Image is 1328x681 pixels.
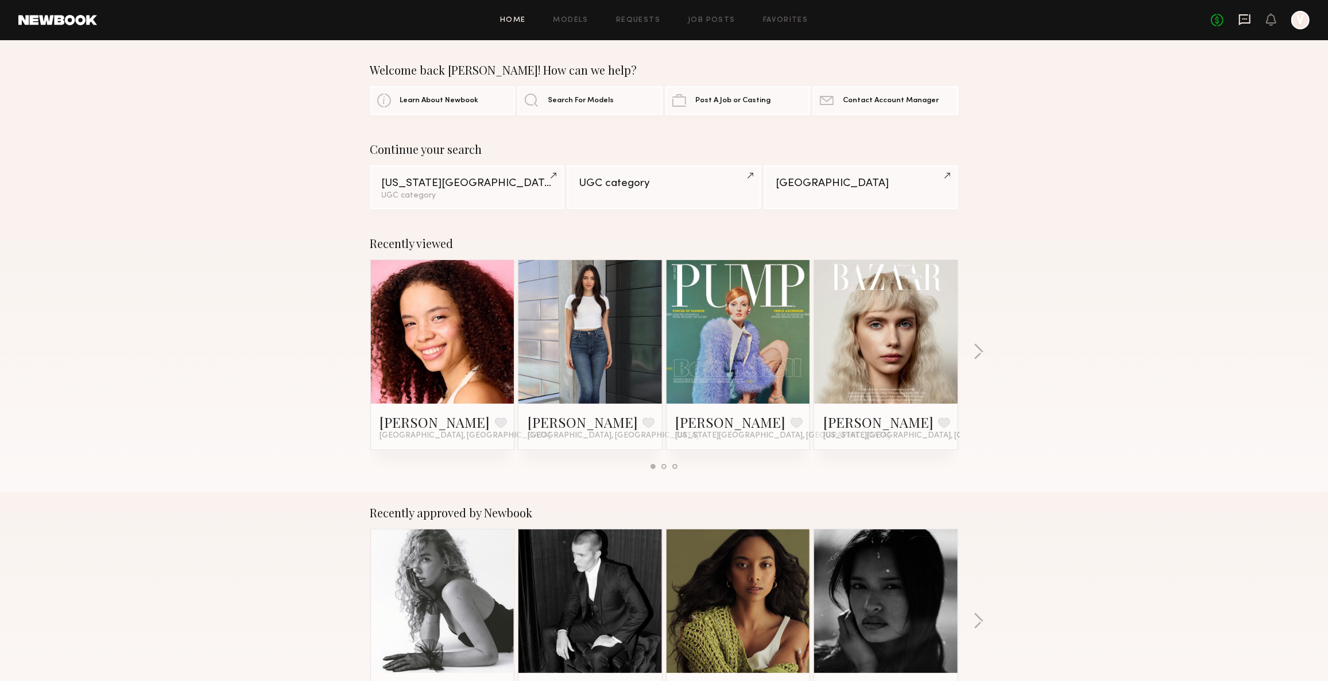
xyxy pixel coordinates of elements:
a: [PERSON_NAME] [676,413,786,431]
a: Job Posts [688,17,735,24]
div: [US_STATE][GEOGRAPHIC_DATA] [382,178,552,189]
div: Recently approved by Newbook [370,506,958,520]
span: Search For Models [548,97,614,105]
div: [GEOGRAPHIC_DATA] [776,178,946,189]
a: UGC category [567,165,761,209]
a: [PERSON_NAME] [528,413,638,431]
a: Home [500,17,526,24]
div: Recently viewed [370,237,958,250]
div: Continue your search [370,142,958,156]
span: [GEOGRAPHIC_DATA], [GEOGRAPHIC_DATA] [380,431,551,440]
a: [US_STATE][GEOGRAPHIC_DATA]UGC category [370,165,564,209]
div: Welcome back [PERSON_NAME]! How can we help? [370,63,958,77]
span: [US_STATE][GEOGRAPHIC_DATA], [GEOGRAPHIC_DATA] [823,431,1038,440]
a: V [1291,11,1310,29]
a: Models [553,17,588,24]
a: [PERSON_NAME] [380,413,490,431]
a: [PERSON_NAME] [823,413,934,431]
span: Contact Account Manager [843,97,939,105]
a: Learn About Newbook [370,86,515,115]
span: Learn About Newbook [400,97,479,105]
div: UGC category [382,192,552,200]
span: Post A Job or Casting [695,97,771,105]
span: [GEOGRAPHIC_DATA], [GEOGRAPHIC_DATA] [528,431,699,440]
a: Requests [616,17,660,24]
a: Post A Job or Casting [665,86,810,115]
a: Contact Account Manager [813,86,958,115]
a: Search For Models [518,86,663,115]
span: [US_STATE][GEOGRAPHIC_DATA], [GEOGRAPHIC_DATA] [676,431,891,440]
div: UGC category [579,178,749,189]
a: Favorites [763,17,808,24]
a: [GEOGRAPHIC_DATA] [764,165,958,209]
